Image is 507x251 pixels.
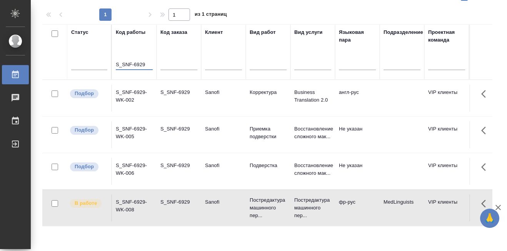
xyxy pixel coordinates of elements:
[424,121,469,148] td: VIP клиенты
[71,28,88,36] div: Статус
[69,125,107,136] div: Можно подбирать исполнителей
[160,125,197,133] div: S_SNF-6929
[75,163,94,171] p: Подбор
[424,194,469,221] td: VIP клиенты
[380,194,424,221] td: MedLinguists
[112,121,157,148] td: S_SNF-6929-WK-005
[335,194,380,221] td: фр-рус
[160,28,187,36] div: Код заказа
[294,162,331,177] p: Восстановление сложного мак...
[294,28,323,36] div: Вид услуги
[69,198,107,209] div: Исполнитель выполняет работу
[335,121,380,148] td: Не указан
[75,90,94,97] p: Подбор
[384,28,423,36] div: Подразделение
[112,194,157,221] td: S_SNF-6929-WK-008
[477,158,495,176] button: Здесь прячутся важные кнопки
[75,199,97,207] p: В работе
[112,158,157,185] td: S_SNF-6929-WK-006
[480,209,499,228] button: 🙏
[205,162,242,169] p: Sanofi
[205,28,223,36] div: Клиент
[477,194,495,213] button: Здесь прячутся важные кнопки
[250,28,276,36] div: Вид работ
[294,125,331,141] p: Восстановление сложного мак...
[335,158,380,185] td: Не указан
[424,85,469,112] td: VIP клиенты
[335,85,380,112] td: англ-рус
[294,196,331,219] p: Постредактура машинного пер...
[339,28,376,44] div: Языковая пара
[160,162,197,169] div: S_SNF-6929
[160,89,197,96] div: S_SNF-6929
[424,158,469,185] td: VIP клиенты
[250,196,287,219] p: Постредактура машинного пер...
[250,89,287,96] p: Корректура
[69,89,107,99] div: Можно подбирать исполнителей
[195,10,227,21] span: из 1 страниц
[483,210,496,226] span: 🙏
[69,162,107,172] div: Можно подбирать исполнителей
[250,162,287,169] p: Подверстка
[205,89,242,96] p: Sanofi
[205,198,242,206] p: Sanofi
[112,85,157,112] td: S_SNF-6929-WK-002
[205,125,242,133] p: Sanofi
[428,28,465,44] div: Проектная команда
[477,121,495,140] button: Здесь прячутся важные кнопки
[250,125,287,141] p: Приемка подверстки
[75,126,94,134] p: Подбор
[160,198,197,206] div: S_SNF-6929
[116,28,145,36] div: Код работы
[477,85,495,103] button: Здесь прячутся важные кнопки
[294,89,331,104] p: Business Translation 2.0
